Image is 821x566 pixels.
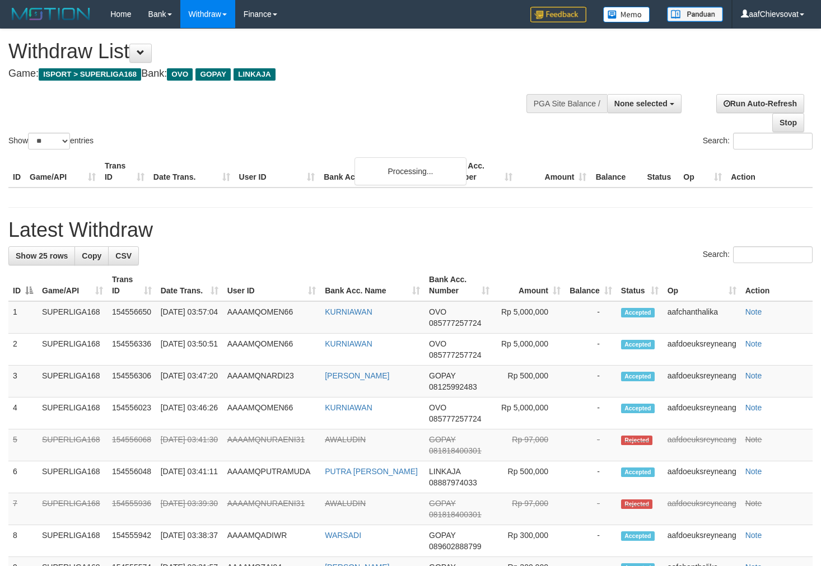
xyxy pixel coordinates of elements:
[38,429,108,461] td: SUPERLIGA168
[108,246,139,265] a: CSV
[8,301,38,334] td: 1
[429,499,455,508] span: GOPAY
[156,461,223,493] td: [DATE] 03:41:11
[679,156,726,188] th: Op
[8,493,38,525] td: 7
[38,269,108,301] th: Game/API: activate to sort column ascending
[429,382,477,391] span: Copy 08125992483 to clipboard
[565,493,617,525] td: -
[663,493,741,525] td: aafdoeuksreyneang
[223,397,321,429] td: AAAAMQOMEN66
[325,339,372,348] a: KURNIAWAN
[494,269,565,301] th: Amount: activate to sort column ascending
[621,372,655,381] span: Accepted
[565,269,617,301] th: Balance: activate to sort column ascending
[621,340,655,349] span: Accepted
[429,510,481,519] span: Copy 081818400301 to clipboard
[607,94,682,113] button: None selected
[621,436,652,445] span: Rejected
[325,467,418,476] a: PUTRA [PERSON_NAME]
[565,334,617,366] td: -
[621,308,655,317] span: Accepted
[621,531,655,541] span: Accepted
[565,461,617,493] td: -
[663,334,741,366] td: aafdoeuksreyneang
[325,435,366,444] a: AWALUDIN
[663,397,741,429] td: aafdoeuksreyneang
[156,525,223,557] td: [DATE] 03:38:37
[617,269,663,301] th: Status: activate to sort column ascending
[8,156,25,188] th: ID
[108,525,156,557] td: 154555942
[663,461,741,493] td: aafdoeuksreyneang
[8,461,38,493] td: 6
[8,6,94,22] img: MOTION_logo.png
[8,40,536,63] h1: Withdraw List
[565,366,617,397] td: -
[429,339,446,348] span: OVO
[429,446,481,455] span: Copy 081818400301 to clipboard
[530,7,586,22] img: Feedback.jpg
[442,156,517,188] th: Bank Acc. Number
[149,156,235,188] th: Date Trans.
[8,133,94,149] label: Show entries
[8,525,38,557] td: 8
[429,531,455,540] span: GOPAY
[74,246,109,265] a: Copy
[703,246,813,263] label: Search:
[38,301,108,334] td: SUPERLIGA168
[325,499,366,508] a: AWALUDIN
[565,301,617,334] td: -
[745,339,762,348] a: Note
[745,531,762,540] a: Note
[494,493,565,525] td: Rp 97,000
[38,397,108,429] td: SUPERLIGA168
[745,435,762,444] a: Note
[8,68,536,79] h4: Game: Bank:
[494,429,565,461] td: Rp 97,000
[223,301,321,334] td: AAAAMQOMEN66
[223,525,321,557] td: AAAAMQADIWR
[234,68,276,81] span: LINKAJA
[156,429,223,461] td: [DATE] 03:41:30
[565,525,617,557] td: -
[745,403,762,412] a: Note
[494,301,565,334] td: Rp 5,000,000
[565,429,617,461] td: -
[319,156,442,188] th: Bank Acc. Name
[591,156,642,188] th: Balance
[108,493,156,525] td: 154555936
[663,525,741,557] td: aafdoeuksreyneang
[108,461,156,493] td: 154556048
[108,269,156,301] th: Trans ID: activate to sort column ascending
[115,251,132,260] span: CSV
[16,251,68,260] span: Show 25 rows
[38,366,108,397] td: SUPERLIGA168
[108,334,156,366] td: 154556336
[223,461,321,493] td: AAAAMQPUTRAMUDA
[156,301,223,334] td: [DATE] 03:57:04
[38,461,108,493] td: SUPERLIGA168
[526,94,607,113] div: PGA Site Balance /
[603,7,650,22] img: Button%20Memo.svg
[429,414,481,423] span: Copy 085777257724 to clipboard
[8,269,38,301] th: ID: activate to sort column descending
[429,319,481,328] span: Copy 085777257724 to clipboard
[716,94,804,113] a: Run Auto-Refresh
[235,156,320,188] th: User ID
[663,301,741,334] td: aafchanthalika
[517,156,591,188] th: Amount
[39,68,141,81] span: ISPORT > SUPERLIGA168
[494,397,565,429] td: Rp 5,000,000
[156,334,223,366] td: [DATE] 03:50:51
[108,366,156,397] td: 154556306
[8,429,38,461] td: 5
[223,269,321,301] th: User ID: activate to sort column ascending
[621,467,655,477] span: Accepted
[82,251,101,260] span: Copy
[663,366,741,397] td: aafdoeuksreyneang
[325,307,372,316] a: KURNIAWAN
[156,366,223,397] td: [DATE] 03:47:20
[429,542,481,551] span: Copy 089602888799 to clipboard
[354,157,467,185] div: Processing...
